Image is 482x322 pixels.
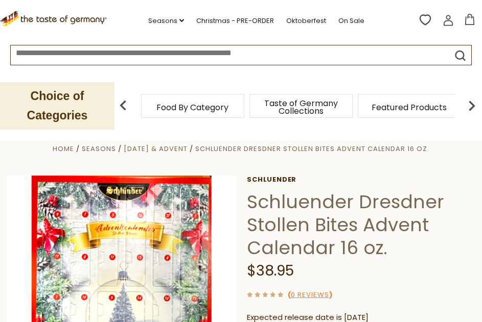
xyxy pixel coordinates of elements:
span: $38.95 [247,261,294,281]
a: Food By Category [156,104,228,111]
a: Home [53,144,74,154]
a: Seasons [82,144,116,154]
a: On Sale [338,15,364,27]
img: previous arrow [113,95,133,116]
a: Featured Products [372,104,447,111]
a: Oktoberfest [286,15,326,27]
a: Seasons [148,15,184,27]
h1: Schluender Dresdner Stollen Bites Advent Calendar 16 oz. [247,190,474,259]
img: next arrow [462,95,482,116]
a: Christmas - PRE-ORDER [196,15,274,27]
a: [DATE] & Advent [124,144,188,154]
a: Schluender [247,176,474,184]
a: Taste of Germany Collections [260,100,342,115]
a: Schluender Dresdner Stollen Bites Advent Calendar 16 oz. [195,144,429,154]
a: 0 Reviews [291,290,329,301]
span: ( ) [288,290,332,300]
